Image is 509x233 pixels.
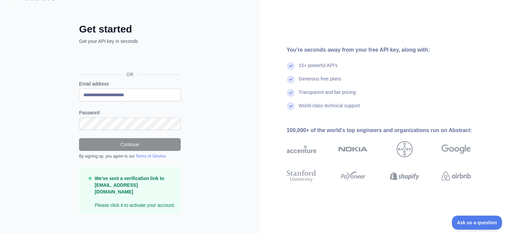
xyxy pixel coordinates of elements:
img: payoneer [338,169,368,183]
h2: Get started [79,23,181,35]
button: Continue [79,138,181,151]
img: airbnb [441,169,471,183]
div: By signing up, you agree to our . [79,154,181,159]
img: check mark [287,75,295,83]
iframe: Sign in with Google Button [76,52,183,67]
img: check mark [287,102,295,110]
div: Generous free plans [299,75,341,89]
img: check mark [287,89,295,97]
label: Password [79,109,181,116]
strong: We've sent a verification link to [EMAIL_ADDRESS][DOMAIN_NAME] [95,176,164,194]
div: Transparent and fair pricing [299,89,356,102]
p: Get your API key in seconds [79,38,181,45]
img: check mark [287,62,295,70]
img: stanford university [287,169,316,183]
img: bayer [397,141,413,157]
img: accenture [287,141,316,157]
label: Email address [79,80,181,87]
div: 15+ powerful API's [299,62,338,75]
div: World-class technical support [299,102,360,116]
img: google [441,141,471,157]
img: shopify [390,169,419,183]
img: nokia [338,141,368,157]
p: Please click it to activate your account. [95,175,175,209]
div: You're seconds away from your free API key, along with: [287,46,492,54]
a: Terms of Service [136,154,165,159]
span: OR [121,71,139,78]
div: 100,000+ of the world's top engineers and organizations run on Abstract: [287,126,492,134]
iframe: Toggle Customer Support [452,216,502,230]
